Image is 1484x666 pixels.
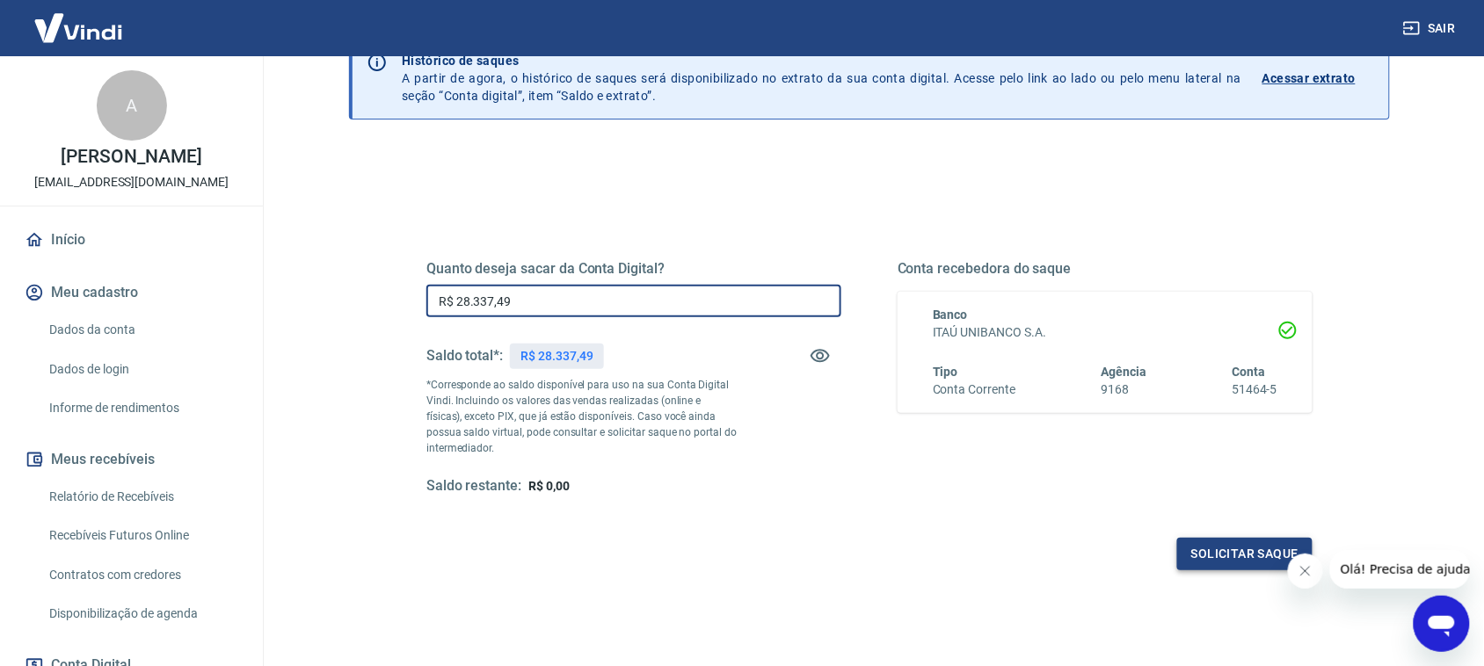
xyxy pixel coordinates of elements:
[1400,12,1463,45] button: Sair
[42,557,242,593] a: Contratos com credores
[426,377,738,456] p: *Corresponde ao saldo disponível para uso na sua Conta Digital Vindi. Incluindo os valores das ve...
[42,351,242,387] a: Dados de login
[426,347,503,365] h5: Saldo total*:
[933,323,1277,342] h6: ITAÚ UNIBANCO S.A.
[520,347,593,366] p: R$ 28.337,49
[1232,365,1265,379] span: Conta
[933,380,1015,399] h6: Conta Corrente
[933,365,958,379] span: Tipo
[1330,550,1470,589] iframe: Mensagem da empresa
[34,173,229,192] p: [EMAIL_ADDRESS][DOMAIN_NAME]
[402,52,1241,105] p: A partir de agora, o histórico de saques será disponibilizado no extrato da sua conta digital. Ac...
[21,1,135,54] img: Vindi
[21,221,242,259] a: Início
[42,518,242,554] a: Recebíveis Futuros Online
[1288,554,1323,589] iframe: Fechar mensagem
[11,12,148,26] span: Olá! Precisa de ajuda?
[528,479,570,493] span: R$ 0,00
[42,312,242,348] a: Dados da conta
[426,477,521,496] h5: Saldo restante:
[42,596,242,632] a: Disponibilização de agenda
[1177,538,1313,570] button: Solicitar saque
[1232,380,1277,399] h6: 51464-5
[97,70,167,141] div: A
[1262,69,1356,87] p: Acessar extrato
[61,148,201,166] p: [PERSON_NAME]
[42,479,242,515] a: Relatório de Recebíveis
[898,260,1313,278] h5: Conta recebedora do saque
[1102,380,1147,399] h6: 9168
[933,308,968,322] span: Banco
[402,52,1241,69] p: Histórico de saques
[21,273,242,312] button: Meu cadastro
[1262,52,1375,105] a: Acessar extrato
[426,260,841,278] h5: Quanto deseja sacar da Conta Digital?
[21,440,242,479] button: Meus recebíveis
[1414,596,1470,652] iframe: Botão para abrir a janela de mensagens
[42,390,242,426] a: Informe de rendimentos
[1102,365,1147,379] span: Agência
